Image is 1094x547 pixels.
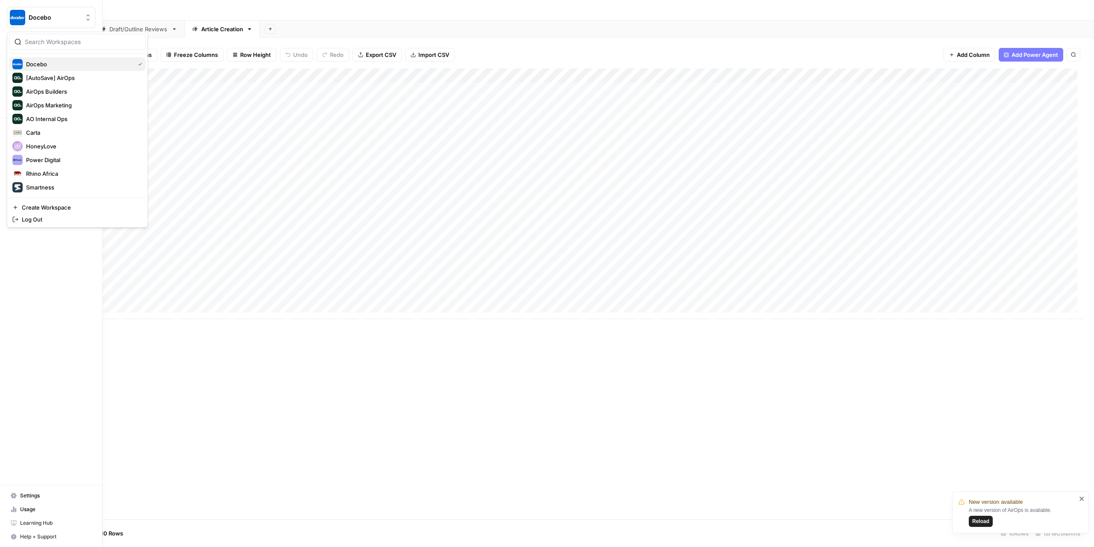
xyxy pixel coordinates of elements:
[25,38,140,46] input: Search Workspaces
[109,25,168,33] div: Draft/Outline Reviews
[1032,526,1084,540] div: 13/18 Columns
[22,203,139,212] span: Create Workspace
[12,182,23,192] img: Smartness Logo
[12,155,23,165] img: Power Digital Logo
[29,13,80,22] span: Docebo
[9,213,146,225] a: Log Out
[26,74,139,82] span: [AutoSave] AirOps
[26,183,139,192] span: Smartness
[330,50,344,59] span: Redo
[201,25,243,33] div: Article Creation
[93,21,185,38] a: Draft/Outline Reviews
[12,127,23,138] img: Carta Logo
[26,128,139,137] span: Carta
[26,101,139,109] span: AirOps Marketing
[7,7,95,28] button: Workspace: Docebo
[26,156,139,164] span: Power Digital
[353,48,402,62] button: Export CSV
[972,517,989,525] span: Reload
[280,48,313,62] button: Undo
[89,529,123,538] span: Add 10 Rows
[26,169,139,178] span: Rhino Africa
[20,506,91,513] span: Usage
[7,530,95,544] button: Help + Support
[418,50,449,59] span: Import CSV
[9,201,146,213] a: Create Workspace
[174,50,218,59] span: Freeze Columns
[999,48,1063,62] button: Add Power Agent
[969,506,1076,527] div: A new version of AirOps is available.
[26,87,139,96] span: AirOps Builders
[997,526,1032,540] div: 10 Rows
[969,516,993,527] button: Reload
[366,50,396,59] span: Export CSV
[969,498,1023,506] span: New version available
[1012,50,1058,59] span: Add Power Agent
[10,10,25,25] img: Docebo Logo
[7,516,95,530] a: Learning Hub
[20,519,91,527] span: Learning Hub
[12,73,23,83] img: [AutoSave] AirOps Logo
[1079,495,1085,502] button: close
[12,59,23,69] img: Docebo Logo
[161,48,224,62] button: Freeze Columns
[405,48,455,62] button: Import CSV
[7,503,95,516] a: Usage
[26,115,139,123] span: AO Internal Ops
[12,141,23,151] img: HoneyLove Logo
[12,100,23,110] img: AirOps Marketing Logo
[185,21,260,38] a: Article Creation
[7,32,148,228] div: Workspace: Docebo
[317,48,349,62] button: Redo
[293,50,308,59] span: Undo
[20,492,91,500] span: Settings
[26,60,131,68] span: Docebo
[20,533,91,541] span: Help + Support
[12,169,23,179] img: Rhino Africa Logo
[7,489,95,503] a: Settings
[227,48,276,62] button: Row Height
[12,86,23,97] img: AirOps Builders Logo
[22,215,139,224] span: Log Out
[26,142,139,151] span: HoneyLove
[957,50,990,59] span: Add Column
[944,48,995,62] button: Add Column
[12,114,23,124] img: AO Internal Ops Logo
[240,50,271,59] span: Row Height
